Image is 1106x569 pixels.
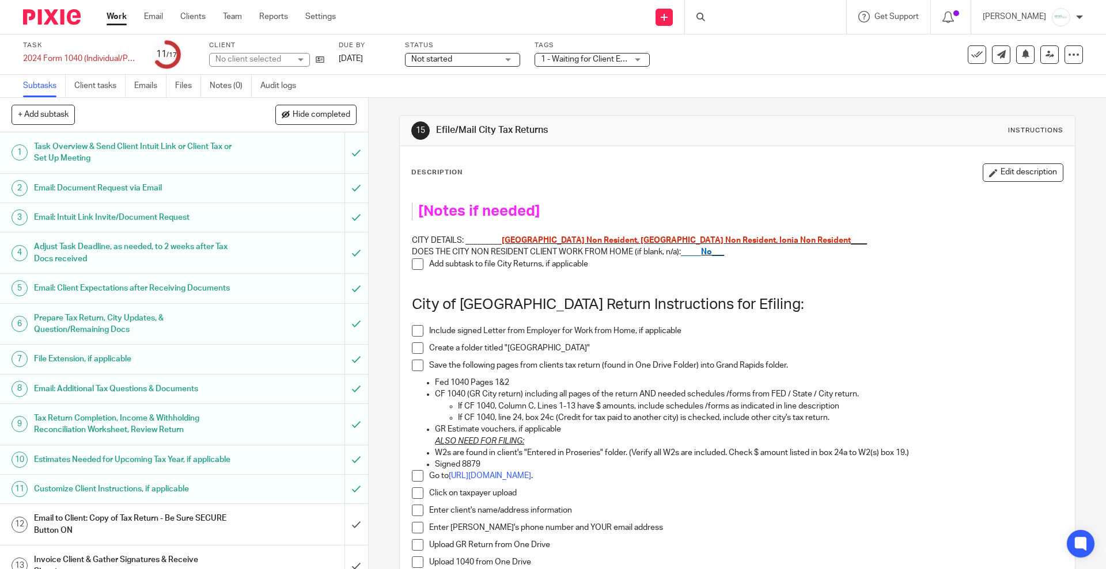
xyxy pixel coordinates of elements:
button: + Add subtask [12,105,75,124]
a: Notes (0) [210,75,252,97]
div: 1 [12,144,28,161]
div: 8 [12,381,28,397]
h1: File Extension, if applicable [34,350,233,368]
h1: Email: Document Request via Email [34,180,233,197]
p: [PERSON_NAME] [983,11,1046,22]
a: Client tasks [74,75,126,97]
button: Hide completed [275,105,357,124]
div: 2024 Form 1040 (Individual/Personal) [23,53,138,64]
label: Due by [339,41,391,50]
span: 1 - Waiting for Client Email - Questions/Records + 1 [541,55,725,63]
p: DOES THE CITY NON RESIDENT CLIENT WORK FROM HOME (if blank, n/a): [412,246,1062,258]
p: CITY DETAILS: _________ [412,235,1062,246]
h1: Task Overview & Send Client Intuit Link or Client Tax or Set Up Meeting [34,138,233,167]
p: Fed 1040 Pages 1&2 [435,377,1062,388]
h1: Email to Client: Copy of Tax Return - Be Sure SECURE Button ON [34,510,233,539]
span: [Notes if needed] [418,204,540,219]
div: 11 [156,48,177,61]
a: Settings [305,11,336,22]
p: Add subtask to file City Returns, if applicable [429,258,1062,270]
div: 12 [12,517,28,533]
div: 3 [12,209,28,226]
p: Upload GR Return from One Drive [429,539,1062,551]
label: Status [405,41,520,50]
small: /17 [166,52,177,58]
div: 4 [12,245,28,261]
div: 9 [12,416,28,432]
p: Enter client's name/address information [429,505,1062,516]
h1: Tax Return Completion, Income & Withholding Reconciliation Worksheet, Review Return [34,410,233,439]
p: Include signed Letter from Employer for Work from Home, if applicable [429,325,1062,337]
label: Client [209,41,324,50]
p: Description [411,168,463,177]
u: ____ [502,236,867,245]
p: If CF 1040, Column C, Lines 1-13 have $ amounts, include schedules /forms as indicated in line de... [458,400,1062,412]
a: [URL][DOMAIN_NAME] [449,472,531,480]
h1: Prepare Tax Return, City Updates, & Question/Remaining Docs [34,310,233,339]
p: Click on taxpayer upload [429,487,1062,499]
p: If CF 1040, line 24, box 24c (Credit for tax paid to another city) is checked, include other city... [458,412,1062,423]
h1: Customize Client Instructions, if applicable [34,480,233,498]
span: Get Support [874,13,919,21]
div: 6 [12,316,28,332]
span: Hide completed [293,110,350,120]
p: GR Estimate vouchers, if applicable [435,423,1062,435]
h1: Adjust Task Deadline, as needed, to 2 weeks after Tax Docs received [34,238,233,268]
div: 11 [12,481,28,497]
a: Reports [259,11,288,22]
a: Audit logs [260,75,305,97]
div: 5 [12,280,28,296]
p: Save the following pages from clients tax return (found in One Drive Folder) into Grand Rapids fo... [429,360,1062,371]
p: Create a folder titled "[GEOGRAPHIC_DATA]" [429,342,1062,354]
p: Upload 1040 from One Drive [429,556,1062,568]
p: Enter [PERSON_NAME]'s phone number and YOUR email address [429,522,1062,533]
span: Not started [411,55,452,63]
span: _____ [681,248,701,256]
button: Edit description [983,163,1063,182]
h1: City of [GEOGRAPHIC_DATA] Return Instructions for Efiling: [412,296,1062,314]
h1: Email: Additional Tax Questions & Documents [34,380,233,398]
a: Subtasks [23,75,66,97]
label: Tags [535,41,650,50]
u: ALSO NEED FOR FILING: [435,437,524,445]
h1: Email: Intuit Link Invite/Document Request [34,209,233,226]
div: No client selected [215,54,290,65]
h1: Email: Client Expectations after Receiving Documents [34,280,233,297]
span: [DATE] [339,55,363,63]
a: Team [223,11,242,22]
a: Files [175,75,201,97]
label: Task [23,41,138,50]
img: Pixie [23,9,81,25]
div: Instructions [1008,126,1063,135]
div: 10 [12,452,28,468]
p: CF 1040 (GR City return) including all pages of the return AND needed schedules /forms from FED /... [435,388,1062,400]
h1: Estimates Needed for Upcoming Tax Year, if applicable [34,451,233,468]
span: [GEOGRAPHIC_DATA] Non Resident, [GEOGRAPHIC_DATA] Non Resident, Ionia Non Resident [502,236,851,245]
a: Clients [180,11,206,22]
div: 7 [12,351,28,367]
a: Work [107,11,127,22]
span: No___ [701,248,724,256]
p: Go to . [429,470,1062,482]
h1: Efile/Mail City Tax Returns [436,124,762,136]
p: W2s are found in client's "Entered in Proseries" folder. (Verify all W2s are included. Check $ am... [435,447,1062,459]
img: _Logo.png [1052,8,1070,26]
div: 2 [12,180,28,196]
a: Email [144,11,163,22]
div: 15 [411,121,430,140]
a: Emails [134,75,166,97]
p: Signed 8879 [435,459,1062,470]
